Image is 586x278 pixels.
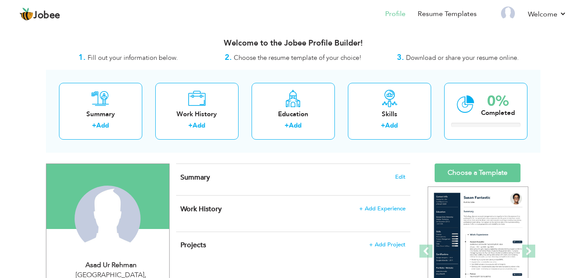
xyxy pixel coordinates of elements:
strong: 3. [397,52,404,63]
div: Completed [481,108,515,118]
span: Edit [395,174,406,180]
strong: 1. [79,52,85,63]
strong: 2. [225,52,232,63]
a: Add [96,121,109,130]
a: Add [289,121,301,130]
a: Jobee [20,7,60,21]
a: Welcome [528,9,566,20]
h4: This helps to highlight the project, tools and skills you have worked on. [180,241,405,249]
h4: This helps to show the companies you have worked for. [180,205,405,213]
a: Add [193,121,205,130]
span: + Add Project [369,242,406,248]
span: Summary [180,173,210,182]
span: + Add Experience [359,206,406,212]
a: Profile [385,9,406,19]
img: Profile Img [501,7,515,20]
a: Resume Templates [418,9,477,19]
div: Asad ur Rehman [53,260,169,270]
label: + [285,121,289,130]
label: + [188,121,193,130]
h4: Adding a summary is a quick and easy way to highlight your experience and interests. [180,173,405,182]
a: Choose a Template [435,164,521,182]
div: Work History [162,110,232,119]
label: + [381,121,385,130]
span: Work History [180,204,222,214]
div: 0% [481,94,515,108]
label: + [92,121,96,130]
span: Projects [180,240,206,250]
div: Education [259,110,328,119]
span: Jobee [33,11,60,20]
span: Download or share your resume online. [406,53,519,62]
h3: Welcome to the Jobee Profile Builder! [46,39,540,48]
div: Skills [355,110,424,119]
img: Asad ur Rehman [75,186,141,252]
div: Summary [66,110,135,119]
a: Add [385,121,398,130]
img: jobee.io [20,7,33,21]
span: Choose the resume template of your choice! [234,53,362,62]
span: Fill out your information below. [88,53,178,62]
